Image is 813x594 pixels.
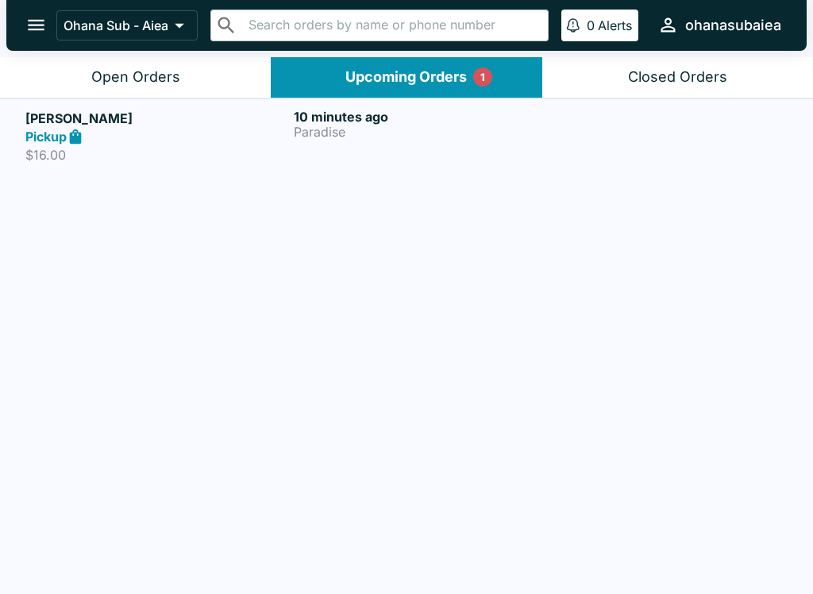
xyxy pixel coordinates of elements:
div: ohanasubaiea [685,16,781,35]
p: Ohana Sub - Aiea [64,17,168,33]
p: Alerts [598,17,632,33]
p: Paradise [294,125,556,139]
strong: Pickup [25,129,67,145]
p: 0 [587,17,595,33]
button: ohanasubaiea [651,8,788,42]
div: Upcoming Orders [345,68,467,87]
button: open drawer [16,5,56,45]
h5: [PERSON_NAME] [25,109,287,128]
div: Closed Orders [628,68,727,87]
p: 1 [480,69,485,85]
p: $16.00 [25,147,287,163]
div: Open Orders [91,68,180,87]
h6: 10 minutes ago [294,109,556,125]
button: Ohana Sub - Aiea [56,10,198,40]
input: Search orders by name or phone number [244,14,541,37]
